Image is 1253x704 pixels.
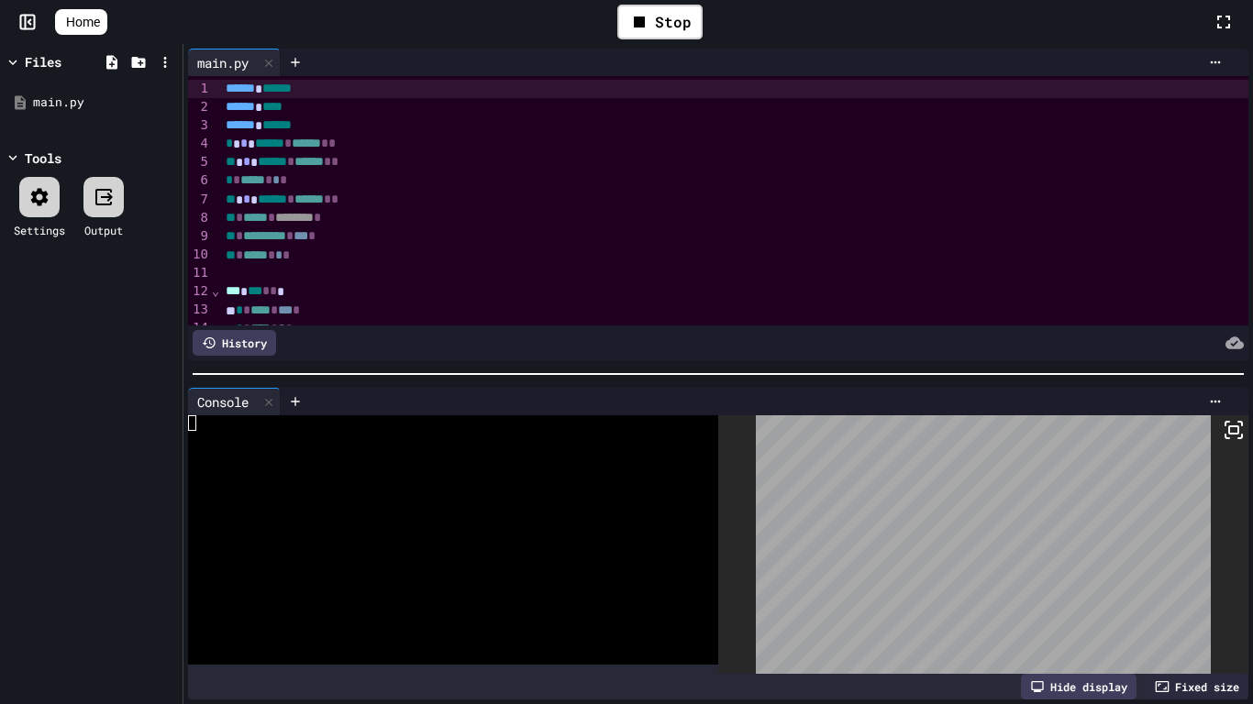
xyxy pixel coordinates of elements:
[14,222,65,238] div: Settings
[188,319,211,337] div: 14
[84,222,123,238] div: Output
[188,282,211,301] div: 12
[188,49,281,76] div: main.py
[188,53,258,72] div: main.py
[188,264,211,282] div: 11
[66,13,100,31] span: Home
[188,209,211,227] div: 8
[188,227,211,246] div: 9
[33,93,176,112] div: main.py
[188,135,211,153] div: 4
[25,52,61,71] div: Files
[188,246,211,264] div: 10
[193,330,276,356] div: History
[188,301,211,319] div: 13
[1021,674,1137,699] div: Hide display
[25,148,61,168] div: Tools
[211,283,220,298] span: Fold line
[188,80,211,98] div: 1
[188,98,211,116] div: 2
[188,392,258,412] div: Console
[188,116,211,135] div: 3
[188,191,211,209] div: 7
[188,171,211,190] div: 6
[617,5,703,39] div: Stop
[188,388,281,415] div: Console
[1146,674,1248,699] div: Fixed size
[55,9,107,35] a: Home
[188,153,211,171] div: 5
